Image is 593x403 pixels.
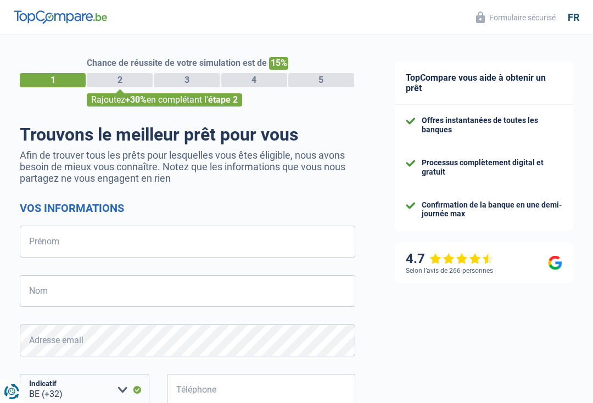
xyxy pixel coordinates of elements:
[20,201,355,215] h2: Vos informations
[568,12,579,24] div: fr
[154,73,220,87] div: 3
[395,61,573,105] div: TopCompare vous aide à obtenir un prêt
[20,124,355,145] h1: Trouvons le meilleur prêt pour vous
[14,10,107,24] img: TopCompare Logo
[422,158,562,177] div: Processus complètement digital et gratuit
[20,149,355,184] p: Afin de trouver tous les prêts pour lesquelles vous êtes éligible, nous avons besoin de mieux vou...
[87,93,242,107] div: Rajoutez en complétant l'
[125,94,147,105] span: +30%
[406,251,494,267] div: 4.7
[87,58,267,68] span: Chance de réussite de votre simulation est de
[87,73,153,87] div: 2
[208,94,238,105] span: étape 2
[288,73,354,87] div: 5
[469,8,562,26] button: Formulaire sécurisé
[20,73,86,87] div: 1
[422,116,562,135] div: Offres instantanées de toutes les banques
[269,57,288,70] span: 15%
[406,267,493,275] div: Selon l’avis de 266 personnes
[221,73,287,87] div: 4
[422,200,562,219] div: Confirmation de la banque en une demi-journée max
